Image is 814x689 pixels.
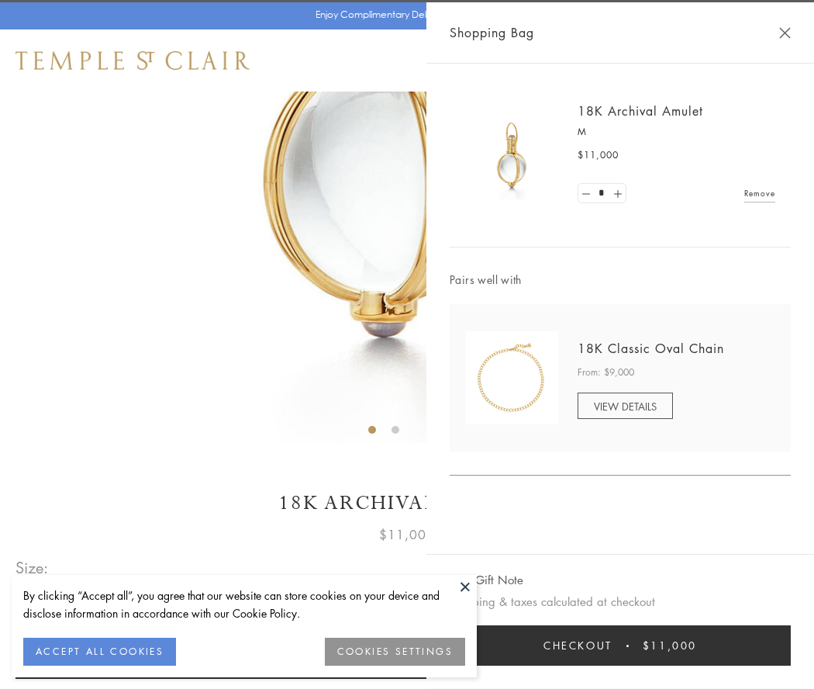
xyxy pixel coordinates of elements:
[465,109,558,202] img: 18K Archival Amulet
[16,490,798,517] h1: 18K Archival Amulet
[23,587,465,622] div: By clicking “Accept all”, you agree that our website can store cookies on your device and disclos...
[779,27,791,39] button: Close Shopping Bag
[744,185,775,202] a: Remove
[450,625,791,666] button: Checkout $11,000
[578,393,673,419] a: VIEW DETAILS
[379,525,435,545] span: $11,000
[450,570,523,590] button: Add Gift Note
[450,23,534,43] span: Shopping Bag
[578,340,724,357] a: 18K Classic Oval Chain
[465,331,558,424] img: N88865-OV18
[578,184,594,203] a: Set quantity to 0
[609,184,625,203] a: Set quantity to 2
[450,271,791,289] span: Pairs well with
[578,102,703,119] a: 18K Archival Amulet
[578,365,634,380] span: From: $9,000
[578,147,619,163] span: $11,000
[325,638,465,666] button: COOKIES SETTINGS
[543,637,612,654] span: Checkout
[16,555,50,580] span: Size:
[316,7,492,23] p: Enjoy Complimentary Delivery & Returns
[16,51,250,70] img: Temple St. Clair
[578,124,775,140] p: M
[23,638,176,666] button: ACCEPT ALL COOKIES
[594,399,657,414] span: VIEW DETAILS
[450,592,791,611] p: Shipping & taxes calculated at checkout
[643,637,697,654] span: $11,000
